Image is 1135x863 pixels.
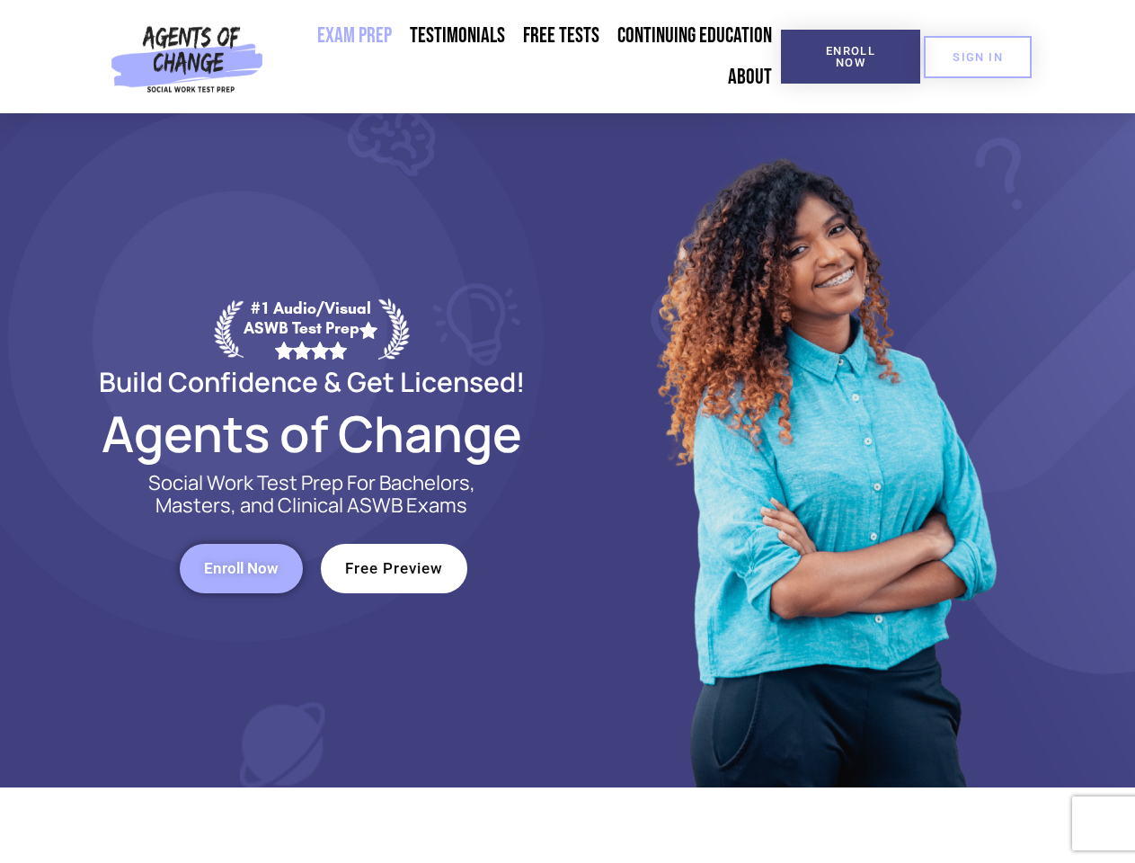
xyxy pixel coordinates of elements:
a: Free Tests [514,15,608,57]
a: Continuing Education [608,15,781,57]
nav: Menu [270,15,781,98]
span: Enroll Now [810,45,891,68]
a: Free Preview [321,544,467,593]
a: Exam Prep [308,15,401,57]
a: Testimonials [401,15,514,57]
a: SIGN IN [924,36,1032,78]
p: Social Work Test Prep For Bachelors, Masters, and Clinical ASWB Exams [128,472,496,517]
h2: Agents of Change [56,413,568,454]
span: SIGN IN [953,51,1003,63]
a: Enroll Now [180,544,303,593]
a: Enroll Now [781,30,920,84]
div: #1 Audio/Visual ASWB Test Prep [244,298,378,359]
img: Website Image 1 (1) [644,113,1004,787]
span: Enroll Now [204,561,279,576]
h2: Build Confidence & Get Licensed! [56,369,568,395]
span: Free Preview [345,561,443,576]
a: About [719,57,781,98]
